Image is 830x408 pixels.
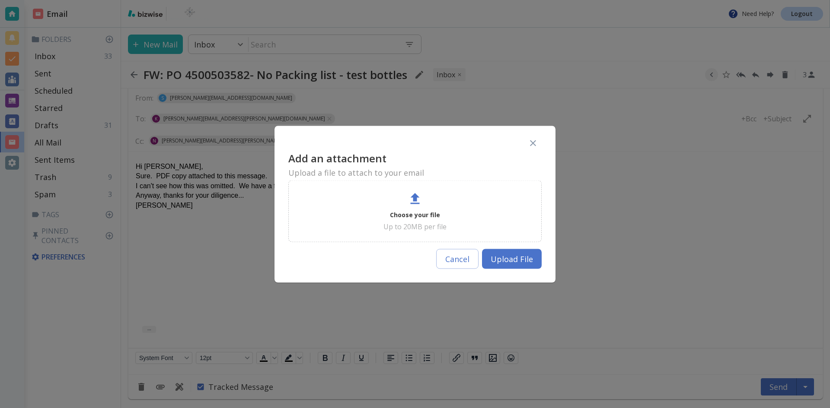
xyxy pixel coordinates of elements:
[390,209,440,220] p: Choose your file
[7,10,687,20] p: Hi [PERSON_NAME],
[288,152,542,164] h3: Add an attachment
[7,20,687,29] p: Sure. PDF copy attached to this message.
[7,39,687,49] p: Anyway, thanks for your diligence...
[482,249,542,269] button: Upload File
[436,249,479,269] button: Cancel
[7,49,687,59] p: [PERSON_NAME]
[7,30,687,39] p: I can't see how this was omitted. We have a failsafe for this, but I guess it can still happen.
[7,7,687,59] body: Rich Text Area. Press ALT-0 for help.
[288,168,542,177] h6: Upload a file to attach to your email
[288,180,542,242] div: Choose your fileUp to 20MB per file
[383,221,447,231] p: Up to 20MB per file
